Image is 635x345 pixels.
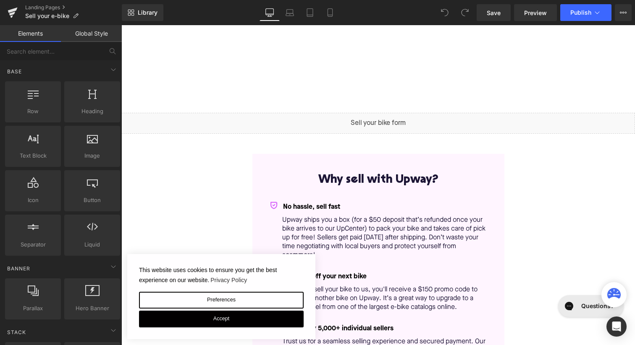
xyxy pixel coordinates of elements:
button: More [615,4,632,21]
p: Trust us for a seamless selling experience and secured payment. Our [DEMOGRAPHIC_DATA]-based supp... [161,312,367,330]
span: Icon [8,196,58,205]
a: Preview [514,4,557,21]
a: Landing Pages [25,4,122,11]
span: Text Block [8,151,58,160]
span: No hassle, sell fast [162,179,219,185]
span: Base [6,67,23,75]
a: Privacy Policy (opens in a new tab) [88,249,127,261]
span: Publish [570,9,591,16]
span: Trusted by 5,000+ individual sellers [162,300,272,307]
div: cookie bar [6,229,194,314]
a: Laptop [280,4,300,21]
span: Sell your e-bike [25,13,69,19]
span: Save [487,8,501,17]
span: Hero Banner [67,304,118,313]
a: New Library [122,4,163,21]
span: This website uses cookies to ensure you get the best experience on our website. [18,241,155,258]
span: Button [67,196,118,205]
button: Undo [436,4,453,21]
span: Image [67,151,118,160]
span: Stack [6,328,27,336]
a: Desktop [260,4,280,21]
button: Accept [18,285,182,302]
button: Preferences [18,267,182,283]
span: Get $150 off your next bike [162,248,245,255]
div: Open Intercom Messenger [606,316,627,337]
span: Library [138,9,157,16]
button: Publish [560,4,611,21]
a: Global Style [61,25,122,42]
span: Heading [67,107,118,116]
iframe: Gorgias live chat messenger [433,267,505,295]
p: Upway ships you a box (for a $50 deposit that’s refunded once your bike arrives to our UpCenter) ... [161,191,367,235]
h2: Why sell with Upway? [147,149,367,162]
span: Parallax [8,304,58,313]
span: Liquid [67,240,118,249]
a: Tablet [300,4,320,21]
p: When you sell your bike to us, you'll receive a $150 promo code to purchase another bike on Upway... [161,260,367,287]
span: Preview [524,8,547,17]
span: Banner [6,265,31,272]
button: Redo [457,4,473,21]
a: Mobile [320,4,340,21]
span: Separator [8,240,58,249]
span: Row [8,107,58,116]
